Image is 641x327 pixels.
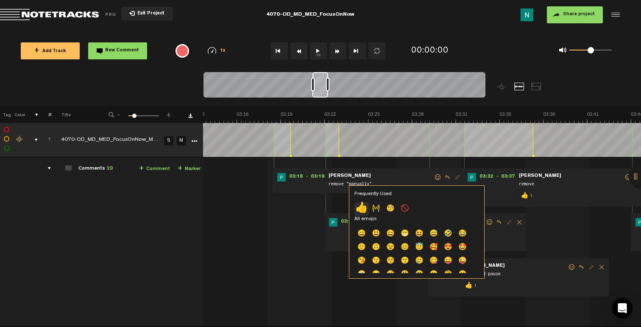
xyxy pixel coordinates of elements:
p: 👍 [354,202,369,216]
span: + [178,165,182,172]
button: Rewind [290,42,307,59]
span: Exit Project [135,11,164,16]
p: 😉 [383,241,398,254]
th: Color [13,106,25,123]
li: 😃 [369,227,383,241]
li: 🤪 [354,268,369,282]
p: 🧐 [383,202,398,216]
span: remove "manually" [328,180,434,189]
span: Add Track [34,49,66,54]
span: Reply to comment [442,174,452,180]
div: Click to change the order number [39,136,53,144]
span: [PERSON_NAME] [328,173,372,179]
span: 03:32 [476,173,496,182]
p: 🚫 [398,202,412,216]
span: + [34,48,39,54]
p: 😂 [455,227,470,241]
li: 😜 [455,254,470,268]
p: 😋 [426,254,441,268]
div: comments [39,164,53,173]
div: Frequently Used [354,191,479,198]
p: 🤫 [426,268,441,282]
span: 10 second pause [462,270,568,279]
li: 🙂 [354,241,369,254]
div: Open Intercom Messenger [612,298,633,319]
p: 😇 [412,241,426,254]
p: 😗 [369,254,383,268]
p: 😄 [383,227,398,241]
p: 😛 [441,254,455,268]
th: Title [52,106,97,123]
a: Marker [178,164,201,174]
p: 😍 [441,241,455,254]
span: Delete comment [514,219,524,225]
a: Comment [139,164,170,174]
span: Reply to comment [494,219,504,225]
button: Share project [547,6,603,23]
p: 🤩 [455,241,470,254]
button: Loop [368,42,385,59]
span: Delete comment [463,174,473,180]
td: Click to change the order number 1 [38,123,51,157]
img: ACg8ocK2_7AM7z2z6jSroFv8AAIBqvSsYiLxF7dFzk16-E4UVv09gA=s96-c [468,173,476,182]
span: 03:22 [337,218,358,226]
p: 😁 [398,227,412,241]
p: 😅 [426,227,441,241]
span: Delete comment [596,264,607,270]
div: All emojis [354,216,479,223]
button: Fast Forward [329,42,346,59]
img: ACg8ocK2_7AM7z2z6jSroFv8AAIBqvSsYiLxF7dFzk16-E4UVv09gA=s96-c [277,173,286,182]
a: More [190,137,198,144]
p: 🤐 [455,268,470,282]
span: remove [518,180,624,189]
p: 😀 [354,227,369,241]
span: + [139,165,144,172]
button: Go to beginning [271,42,288,59]
p: 😊 [398,241,412,254]
li: 😆 [412,227,426,241]
div: {{ tooltip_message }} [176,44,189,58]
li: 😚 [383,254,398,268]
p: 😝 [369,268,383,282]
span: Edit comment [504,219,514,225]
td: Change the color of the waveform [12,123,25,157]
button: New Comment [88,42,147,59]
p: 🤔 [441,268,455,282]
div: 00:00:00 [411,45,449,57]
a: M [177,136,186,145]
p: 🤭 [412,268,426,282]
p: 🥲 [412,254,426,268]
span: Edit comment [452,174,463,180]
span: - [115,111,122,116]
button: 1x [310,42,327,59]
a: S [164,136,173,145]
p: 🤑 [383,268,398,282]
span: New Comment [105,48,139,53]
span: Reply to comment [576,264,586,270]
li: 🙃 [369,241,383,254]
p: 🤗 [398,268,412,282]
p: 🥰 [426,241,441,254]
p: 😘 [354,254,369,268]
button: Exit Project [121,7,173,20]
p: 1 [473,281,478,291]
p: 🚧 [369,202,383,216]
